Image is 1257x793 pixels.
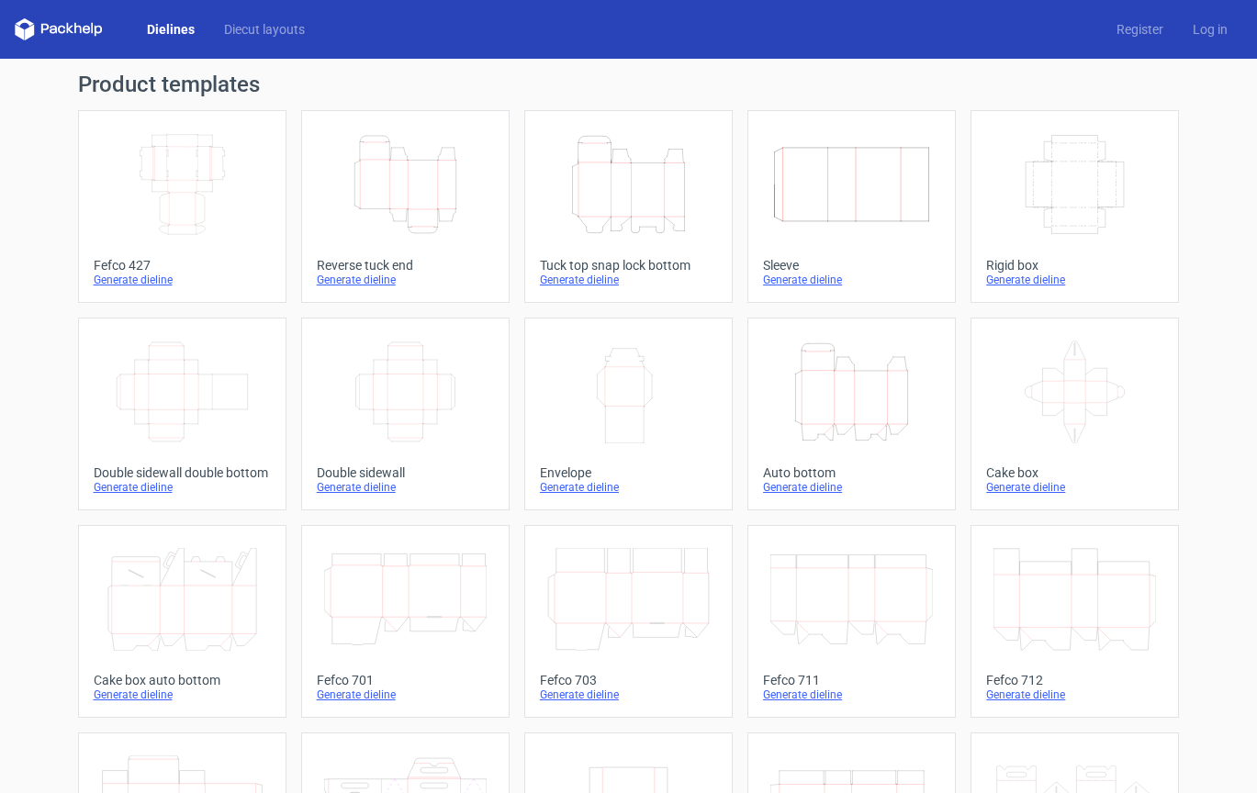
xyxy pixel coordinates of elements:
div: Generate dieline [317,273,494,287]
a: Fefco 701Generate dieline [301,525,510,718]
a: Tuck top snap lock bottomGenerate dieline [524,110,733,303]
a: Fefco 711Generate dieline [747,525,956,718]
div: Fefco 711 [763,673,940,687]
div: Generate dieline [317,480,494,495]
div: Envelope [540,465,717,480]
a: Fefco 427Generate dieline [78,110,286,303]
a: Register [1102,20,1178,39]
div: Generate dieline [94,480,271,495]
a: Log in [1178,20,1242,39]
div: Fefco 712 [986,673,1163,687]
a: Reverse tuck endGenerate dieline [301,110,510,303]
div: Double sidewall double bottom [94,465,271,480]
div: Generate dieline [763,480,940,495]
div: Tuck top snap lock bottom [540,258,717,273]
div: Reverse tuck end [317,258,494,273]
a: Rigid boxGenerate dieline [971,110,1179,303]
div: Auto bottom [763,465,940,480]
div: Fefco 427 [94,258,271,273]
a: EnvelopeGenerate dieline [524,318,733,510]
div: Cake box auto bottom [94,673,271,687]
a: SleeveGenerate dieline [747,110,956,303]
div: Rigid box [986,258,1163,273]
div: Double sidewall [317,465,494,480]
div: Generate dieline [94,687,271,702]
a: Cake box auto bottomGenerate dieline [78,525,286,718]
h1: Product templates [78,73,1180,95]
div: Generate dieline [317,687,494,702]
div: Generate dieline [986,273,1163,287]
div: Generate dieline [540,687,717,702]
a: Double sidewall double bottomGenerate dieline [78,318,286,510]
a: Fefco 712Generate dieline [971,525,1179,718]
div: Generate dieline [986,480,1163,495]
div: Sleeve [763,258,940,273]
a: Cake boxGenerate dieline [971,318,1179,510]
div: Generate dieline [94,273,271,287]
a: Dielines [132,20,209,39]
div: Generate dieline [540,273,717,287]
a: Auto bottomGenerate dieline [747,318,956,510]
a: Fefco 703Generate dieline [524,525,733,718]
div: Generate dieline [763,273,940,287]
div: Generate dieline [540,480,717,495]
a: Double sidewallGenerate dieline [301,318,510,510]
div: Fefco 703 [540,673,717,687]
div: Generate dieline [986,687,1163,702]
div: Cake box [986,465,1163,480]
div: Generate dieline [763,687,940,702]
a: Diecut layouts [209,20,320,39]
div: Fefco 701 [317,673,494,687]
